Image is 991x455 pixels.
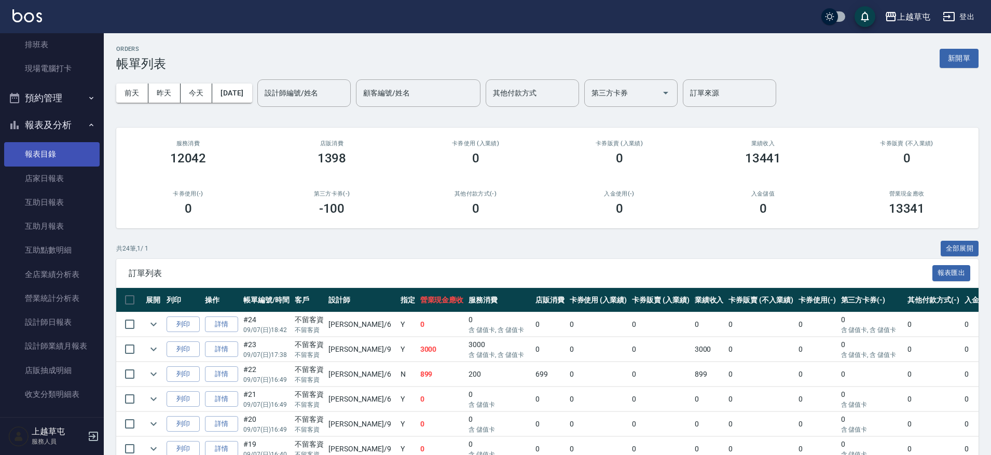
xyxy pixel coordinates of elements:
td: 0 [838,312,905,337]
td: [PERSON_NAME] /6 [326,387,397,411]
td: 0 [692,387,726,411]
h3: 13441 [745,151,781,166]
button: 上越草屯 [880,6,934,27]
p: 含 儲值卡 [469,400,530,409]
th: 卡券使用 (入業績) [567,288,630,312]
h3: 服務消費 [129,140,247,147]
td: 0 [838,387,905,411]
h3: 0 [616,201,623,216]
td: 0 [418,387,466,411]
button: 列印 [167,366,200,382]
h3: 13341 [889,201,925,216]
p: 09/07 (日) 17:38 [243,350,290,360]
p: 服務人員 [32,437,85,446]
h3: 0 [185,201,192,216]
td: 0 [567,337,630,362]
td: 0 [796,337,838,362]
button: expand row [146,366,161,382]
h3: 帳單列表 [116,57,166,71]
a: 報表目錄 [4,142,100,166]
th: 列印 [164,288,202,312]
button: expand row [146,391,161,407]
td: 0 [905,387,962,411]
h3: 0 [760,201,767,216]
button: 客戶管理 [4,410,100,437]
h3: 0 [616,151,623,166]
th: 卡券販賣 (不入業績) [726,288,795,312]
th: 第三方卡券(-) [838,288,905,312]
th: 業績收入 [692,288,726,312]
p: 09/07 (日) 16:49 [243,425,290,434]
a: 新開單 [940,53,979,63]
button: 列印 [167,316,200,333]
h3: 1398 [318,151,347,166]
td: 0 [466,312,532,337]
h2: 業績收入 [704,140,822,147]
td: 0 [466,412,532,436]
td: Y [398,312,418,337]
a: 詳情 [205,316,238,333]
td: Y [398,387,418,411]
td: 0 [796,312,838,337]
td: 0 [466,387,532,411]
td: #22 [241,362,292,387]
p: 不留客資 [295,375,324,384]
a: 報表匯出 [932,268,971,278]
td: 0 [533,387,567,411]
a: 設計師業績月報表 [4,334,100,358]
button: [DATE] [212,84,252,103]
p: 含 儲值卡, 含 儲值卡 [841,350,902,360]
div: 不留客資 [295,439,324,450]
button: expand row [146,316,161,332]
h3: 0 [472,151,479,166]
h2: 第三方卡券(-) [272,190,391,197]
a: 互助點數明細 [4,238,100,262]
h3: 0 [472,201,479,216]
td: 0 [567,412,630,436]
h2: ORDERS [116,46,166,52]
th: 營業現金應收 [418,288,466,312]
p: 09/07 (日) 16:49 [243,400,290,409]
a: 全店業績分析表 [4,263,100,286]
td: 0 [726,362,795,387]
h3: -100 [319,201,345,216]
div: 不留客資 [295,339,324,350]
td: 0 [726,387,795,411]
td: 0 [692,312,726,337]
h2: 店販消費 [272,140,391,147]
a: 排班表 [4,33,100,57]
td: 699 [533,362,567,387]
button: save [855,6,875,27]
button: 報表及分析 [4,112,100,139]
img: Logo [12,9,42,22]
a: 現場電腦打卡 [4,57,100,80]
h3: 0 [903,151,911,166]
td: #21 [241,387,292,411]
th: 設計師 [326,288,397,312]
a: 店家日報表 [4,167,100,190]
th: 展開 [143,288,164,312]
button: 列印 [167,341,200,357]
a: 詳情 [205,366,238,382]
button: 預約管理 [4,85,100,112]
td: 3000 [692,337,726,362]
td: 0 [838,362,905,387]
td: 0 [533,412,567,436]
div: 不留客資 [295,414,324,425]
p: 09/07 (日) 18:42 [243,325,290,335]
a: 店販抽成明細 [4,359,100,382]
td: 0 [567,362,630,387]
p: 含 儲值卡 [469,425,530,434]
td: 0 [796,387,838,411]
button: 新開單 [940,49,979,68]
button: expand row [146,416,161,432]
th: 服務消費 [466,288,532,312]
p: 含 儲值卡 [841,425,902,434]
div: 不留客資 [295,389,324,400]
p: 含 儲值卡, 含 儲值卡 [469,350,530,360]
td: 0 [629,362,692,387]
div: 不留客資 [295,314,324,325]
button: 全部展開 [941,241,979,257]
a: 收支分類明細表 [4,382,100,406]
div: 不留客資 [295,364,324,375]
